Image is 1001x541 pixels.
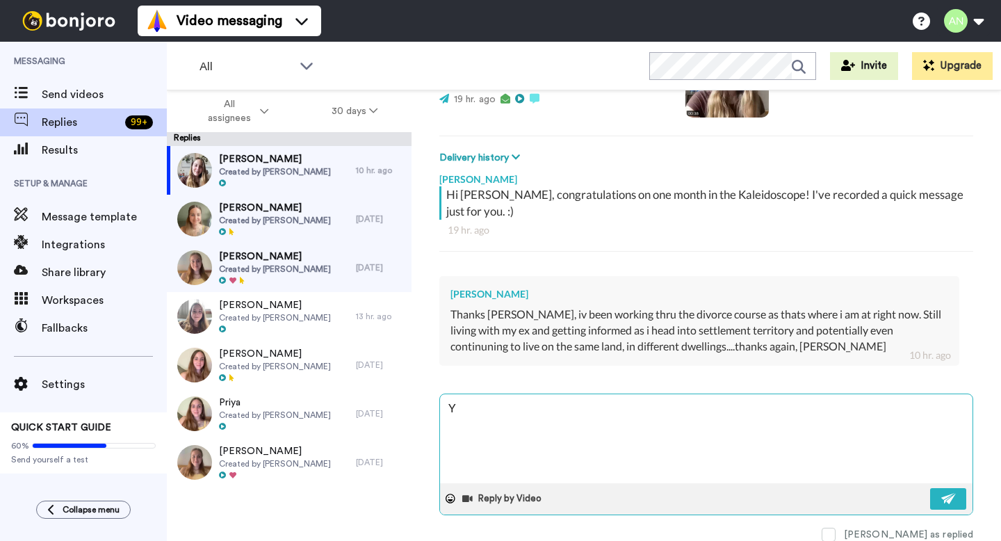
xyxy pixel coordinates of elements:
a: PriyaCreated by [PERSON_NAME][DATE] [167,389,412,438]
div: [DATE] [356,360,405,371]
img: bj-logo-header-white.svg [17,11,121,31]
span: Video messaging [177,11,282,31]
div: 19 hr. ago [448,223,965,237]
span: Created by [PERSON_NAME] [219,264,331,275]
button: Invite [830,52,898,80]
button: Reply by Video [461,488,546,509]
span: Send yourself a test [11,454,156,465]
div: 13 hr. ago [356,311,405,322]
div: [DATE] [356,408,405,419]
span: Created by [PERSON_NAME] [219,361,331,372]
span: All [200,58,293,75]
span: [PERSON_NAME] [219,347,331,361]
button: Delivery history [439,150,524,165]
img: 2724cd69-4be0-4a45-a37e-8d45ca2bd562-thumb.jpg [177,250,212,285]
span: Results [42,142,167,159]
textarea: Y [440,394,972,483]
span: Replies [42,114,120,131]
span: Workspaces [42,292,167,309]
img: send-white.svg [941,493,957,504]
a: [PERSON_NAME]Created by [PERSON_NAME]10 hr. ago [167,146,412,195]
a: [PERSON_NAME]Created by [PERSON_NAME]13 hr. ago [167,292,412,341]
span: Message template [42,209,167,225]
button: 30 days [300,99,409,124]
span: Created by [PERSON_NAME] [219,215,331,226]
button: Upgrade [912,52,993,80]
div: [PERSON_NAME] [439,165,973,186]
div: 10 hr. ago [356,165,405,176]
img: vm-color.svg [146,10,168,32]
img: 4feb1f04-e1e0-486e-b4df-837516102521-thumb.jpg [177,202,212,236]
span: [PERSON_NAME] [219,444,331,458]
img: f013a7bb-23c8-4263-9143-7f73495183f8-thumb.jpg [177,299,212,334]
a: [PERSON_NAME]Created by [PERSON_NAME][DATE] [167,243,412,292]
div: 10 hr. ago [909,348,951,362]
span: [PERSON_NAME] [219,152,331,166]
span: [PERSON_NAME] [219,201,331,215]
span: 60% [11,440,29,451]
span: 19 hr. ago [454,95,496,104]
span: Created by [PERSON_NAME] [219,410,331,421]
img: 68dcfc85-cfa8-4e63-b4f2-80978ac4240e-thumb.jpg [177,396,212,431]
div: Thanks [PERSON_NAME], iv been working thru the divorce course as thats where i am at right now. S... [450,307,948,355]
a: [PERSON_NAME]Created by [PERSON_NAME][DATE] [167,438,412,487]
span: Settings [42,376,167,393]
div: [PERSON_NAME] [450,287,948,301]
a: [PERSON_NAME]Created by [PERSON_NAME][DATE] [167,195,412,243]
span: Created by [PERSON_NAME] [219,166,331,177]
div: 99 + [125,115,153,129]
a: [PERSON_NAME]Created by [PERSON_NAME][DATE] [167,341,412,389]
span: Send videos [42,86,167,103]
button: Collapse menu [36,501,131,519]
img: 07b1d944-c4ff-4344-9f42-260bc64cd098-thumb.jpg [177,445,212,480]
span: All assignees [201,97,257,125]
img: 06a59da7-f0b4-4cf5-892f-0222d00efdb5-thumb.jpg [177,348,212,382]
span: Priya [219,396,331,410]
div: Hi [PERSON_NAME], congratulations on one month in the Kaleidoscope! I've recorded a quick message... [446,186,970,220]
div: [DATE] [356,457,405,468]
button: All assignees [170,92,300,131]
span: [PERSON_NAME] [219,250,331,264]
span: Collapse menu [63,504,120,515]
span: Fallbacks [42,320,167,337]
img: 340607f9-e643-48b3-a19b-ff39a78ad3da-thumb.jpg [177,153,212,188]
span: QUICK START GUIDE [11,423,111,433]
span: Created by [PERSON_NAME] [219,458,331,469]
div: [DATE] [356,262,405,273]
div: [DATE] [356,213,405,225]
span: [PERSON_NAME] [219,298,331,312]
span: Created by [PERSON_NAME] [219,312,331,323]
span: Share library [42,264,167,281]
div: Replies [167,132,412,146]
span: Integrations [42,236,167,253]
